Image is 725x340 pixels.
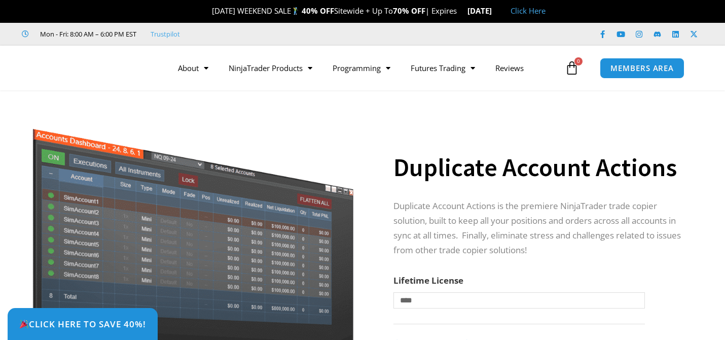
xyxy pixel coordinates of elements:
label: Lifetime License [393,275,463,286]
a: Programming [322,56,401,80]
p: Duplicate Account Actions is the premiere NinjaTrader trade copier solution, built to keep all yo... [393,199,690,258]
img: 🎉 [20,320,28,328]
a: Trustpilot [151,28,180,40]
strong: 70% OFF [393,6,425,16]
span: 0 [574,57,583,65]
strong: [DATE] [467,6,500,16]
span: Mon - Fri: 8:00 AM – 6:00 PM EST [38,28,136,40]
img: LogoAI | Affordable Indicators – NinjaTrader [32,50,141,86]
a: About [168,56,219,80]
a: 0 [550,53,594,83]
a: NinjaTrader Products [219,56,322,80]
img: 🎉 [204,7,211,15]
img: 🏭 [492,7,500,15]
span: Click Here to save 40%! [19,320,146,328]
a: Click Here [511,6,546,16]
img: 🏌️‍♂️ [292,7,299,15]
a: 🎉Click Here to save 40%! [8,308,158,340]
span: MEMBERS AREA [610,64,674,72]
span: [DATE] WEEKEND SALE Sitewide + Up To | Expires [201,6,467,16]
nav: Menu [168,56,562,80]
h1: Duplicate Account Actions [393,150,690,185]
a: MEMBERS AREA [600,58,684,79]
strong: 40% OFF [302,6,334,16]
img: ⌛ [457,7,465,15]
a: Reviews [485,56,534,80]
a: Futures Trading [401,56,485,80]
